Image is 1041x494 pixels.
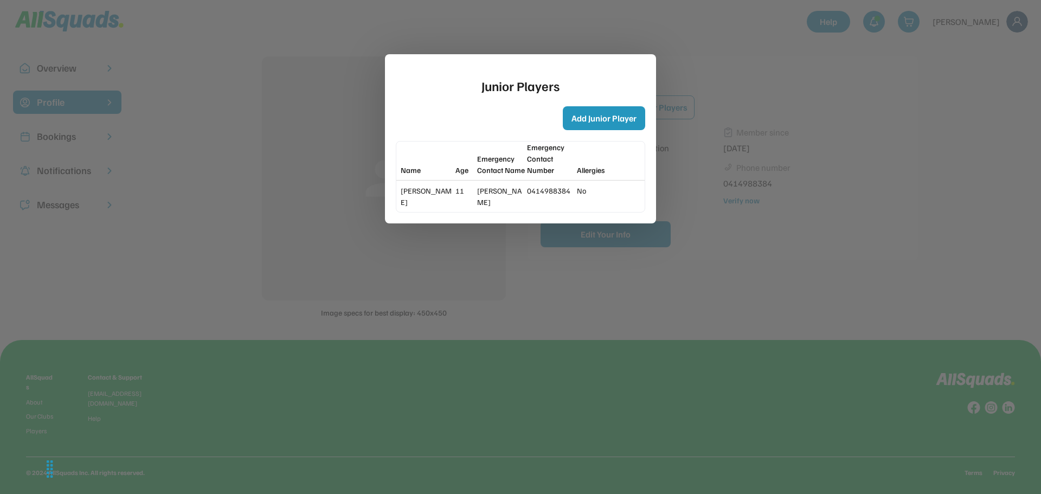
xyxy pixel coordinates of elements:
[401,164,453,176] div: Name
[401,185,453,208] div: [PERSON_NAME]
[577,164,611,176] div: Allergies
[455,185,474,196] div: 11
[477,153,525,176] div: Emergency Contact Name
[563,106,645,130] button: Add Junior Player
[455,164,474,176] div: Age
[527,142,575,176] div: Emergency Contact Number
[477,185,525,208] div: [PERSON_NAME]
[481,76,560,95] div: Junior Players
[527,185,575,196] div: 0414988384
[577,185,611,196] div: No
